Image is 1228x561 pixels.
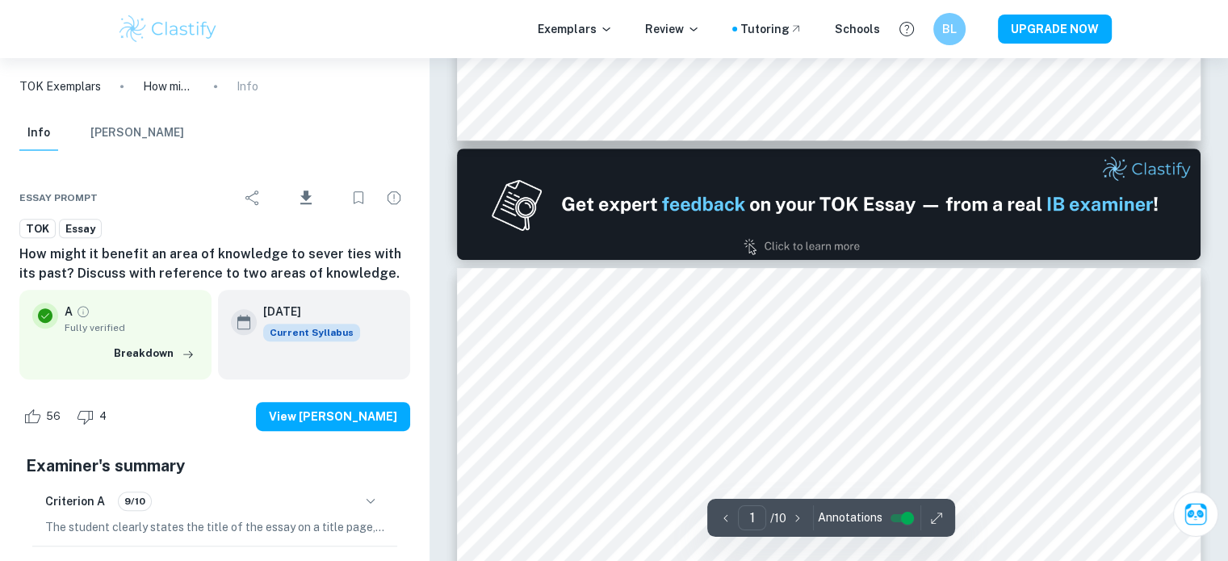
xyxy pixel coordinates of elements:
h6: BL [940,20,958,38]
button: [PERSON_NAME] [90,115,184,151]
button: Help and Feedback [893,15,920,43]
h6: [DATE] [263,303,347,320]
p: / 10 [769,509,786,527]
h5: Examiner's summary [26,454,404,478]
h6: Criterion A [45,492,105,510]
div: Report issue [378,182,410,214]
img: Ad [457,149,1201,260]
span: 4 [90,408,115,425]
span: Essay prompt [19,190,98,205]
h6: How might it benefit an area of knowledge to sever ties with its past? Discuss with reference to ... [19,245,410,283]
a: Schools [835,20,880,38]
span: Fully verified [65,320,199,335]
span: Essay [60,221,101,237]
a: Grade fully verified [76,304,90,319]
div: Download [272,177,339,219]
span: TOK [20,221,55,237]
p: Info [237,77,258,95]
div: Dislike [73,404,115,429]
p: A [65,303,73,320]
span: 9/10 [119,494,151,509]
a: TOK [19,219,56,239]
a: Essay [59,219,102,239]
p: Exemplars [538,20,613,38]
div: Like [19,404,69,429]
span: 56 [37,408,69,425]
div: Share [237,182,269,214]
img: Clastify logo [117,13,220,45]
a: Tutoring [740,20,803,38]
span: Annotations [817,509,882,526]
p: How might it benefit an area of knowledge to sever ties with its past? Discuss with reference to ... [143,77,195,95]
div: This exemplar is based on the current syllabus. Feel free to refer to it for inspiration/ideas wh... [263,324,360,341]
button: Breakdown [110,341,199,366]
p: The student clearly states the title of the essay on a title page, ensuring it is apparent. They ... [45,518,384,536]
button: Info [19,115,58,151]
span: Current Syllabus [263,324,360,341]
button: View [PERSON_NAME] [256,402,410,431]
a: TOK Exemplars [19,77,101,95]
button: Ask Clai [1173,492,1218,537]
p: Review [645,20,700,38]
button: UPGRADE NOW [998,15,1112,44]
div: Bookmark [342,182,375,214]
button: BL [933,13,966,45]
